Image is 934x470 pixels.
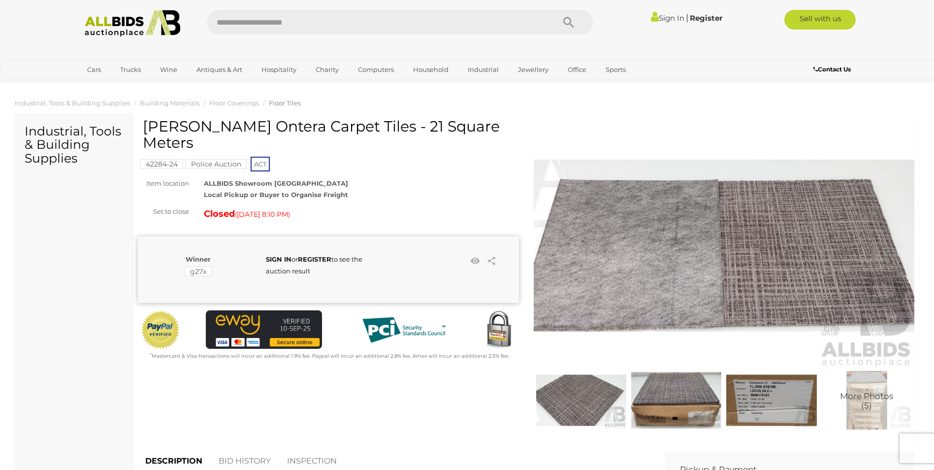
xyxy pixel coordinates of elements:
[309,62,345,78] a: Charity
[354,310,453,350] img: PCI DSS compliant
[81,78,163,94] a: [GEOGRAPHIC_DATA]
[190,62,249,78] a: Antiques & Art
[407,62,455,78] a: Household
[561,62,593,78] a: Office
[143,118,516,151] h1: [PERSON_NAME] Ontera Carpet Tiles - 21 Square Meters
[235,210,290,218] span: ( )
[461,62,505,78] a: Industrial
[651,13,684,23] a: Sign In
[15,99,130,107] a: Industrial, Tools & Building Supplies
[130,178,196,189] div: Item location
[114,62,147,78] a: Trucks
[79,10,186,37] img: Allbids.com.au
[631,371,721,429] img: Milliken Ontera Carpet Tiles - 21 Square Meters
[784,10,856,30] a: Sell with us
[479,310,518,350] img: Secured by Rapid SSL
[204,179,348,187] strong: ALLBIDS Showroom [GEOGRAPHIC_DATA]
[544,10,593,34] button: Search
[822,371,912,429] a: More Photos(5)
[204,208,235,219] strong: Closed
[534,123,915,369] img: Milliken Ontera Carpet Tiles - 21 Square Meters
[186,160,247,168] a: Police Auction
[251,157,270,171] span: ACT
[140,99,199,107] a: Building Materials
[840,392,893,410] span: More Photos (5)
[185,267,212,276] mark: g27x
[81,62,107,78] a: Cars
[140,310,181,350] img: Official PayPal Seal
[140,160,183,168] a: 42284-24
[352,62,400,78] a: Computers
[690,13,722,23] a: Register
[206,310,322,349] img: eWAY Payment Gateway
[130,206,196,217] div: Set to close
[150,353,509,359] small: Mastercard & Visa transactions will incur an additional 1.9% fee. Paypal will incur an additional...
[186,159,247,169] mark: Police Auction
[186,255,211,263] b: Winner
[468,254,483,269] li: Watch this item
[204,191,348,199] strong: Local Pickup or Buyer to Organise Freight
[140,159,183,169] mark: 42284-24
[209,99,259,107] a: Floor Coverings
[813,66,851,73] b: Contact Us
[536,371,626,429] img: Milliken Ontera Carpet Tiles - 21 Square Meters
[25,125,123,166] h2: Industrial, Tools & Building Supplies
[266,255,291,263] a: SIGN IN
[266,255,362,274] span: or to see the auction result
[599,62,632,78] a: Sports
[255,62,303,78] a: Hospitality
[512,62,555,78] a: Jewellery
[154,62,184,78] a: Wine
[822,371,912,429] img: Milliken Ontera Carpet Tiles - 21 Square Meters
[813,64,853,75] a: Contact Us
[726,371,816,429] img: Milliken Ontera Carpet Tiles - 21 Square Meters
[237,210,288,219] span: [DATE] 8:10 PM
[686,12,688,23] span: |
[298,255,331,263] a: REGISTER
[269,99,301,107] a: Floor Tiles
